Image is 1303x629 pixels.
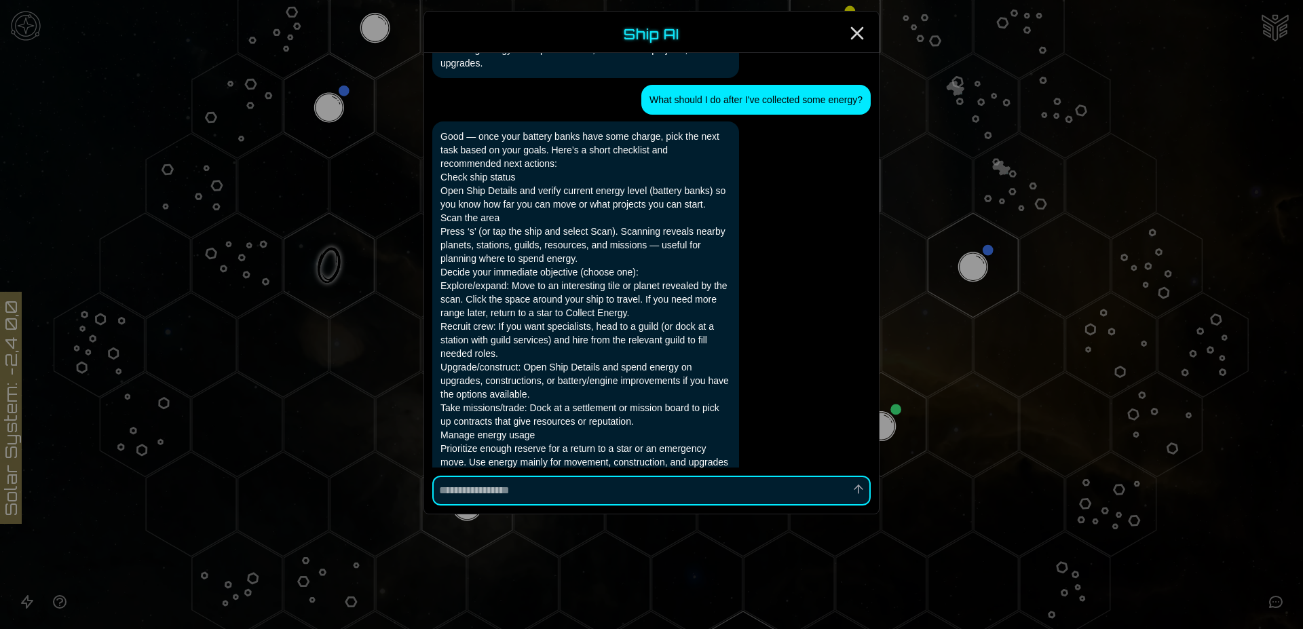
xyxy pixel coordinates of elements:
[440,442,731,482] li: Prioritize enough reserve for a return to a star or an emergency move. Use energy mainly for move...
[846,22,868,44] button: Close
[440,225,731,265] li: Press ‘s’ (or tap the ship and select Scan). Scanning reveals nearby planets, stations, guilds, r...
[440,279,731,320] li: Explore/expand: Move to an interesting tile or planet revealed by the scan. Click the space aroun...
[440,211,731,225] li: Scan the area
[624,25,679,44] h1: Ship AI
[440,184,731,211] li: Open Ship Details and verify current energy level (battery banks) so you know how far you can mov...
[440,320,731,360] li: Recruit crew: If you want specialists, head to a guild (or dock at a station with guild services)...
[440,428,731,442] li: Manage energy usage
[440,360,731,401] li: Upgrade/construct: Open Ship Details and spend energy on upgrades, constructions, or battery/engi...
[440,170,731,184] li: Check ship status
[649,93,863,107] p: What should I do after I've collected some energy?
[440,265,731,279] li: Decide your immediate objective (choose one):
[440,401,731,428] li: Take missions/trade: Dock at a settlement or mission board to pick up contracts that give resourc...
[440,130,731,170] p: Good — once your battery banks have some charge, pick the next task based on your goals. Here’s a...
